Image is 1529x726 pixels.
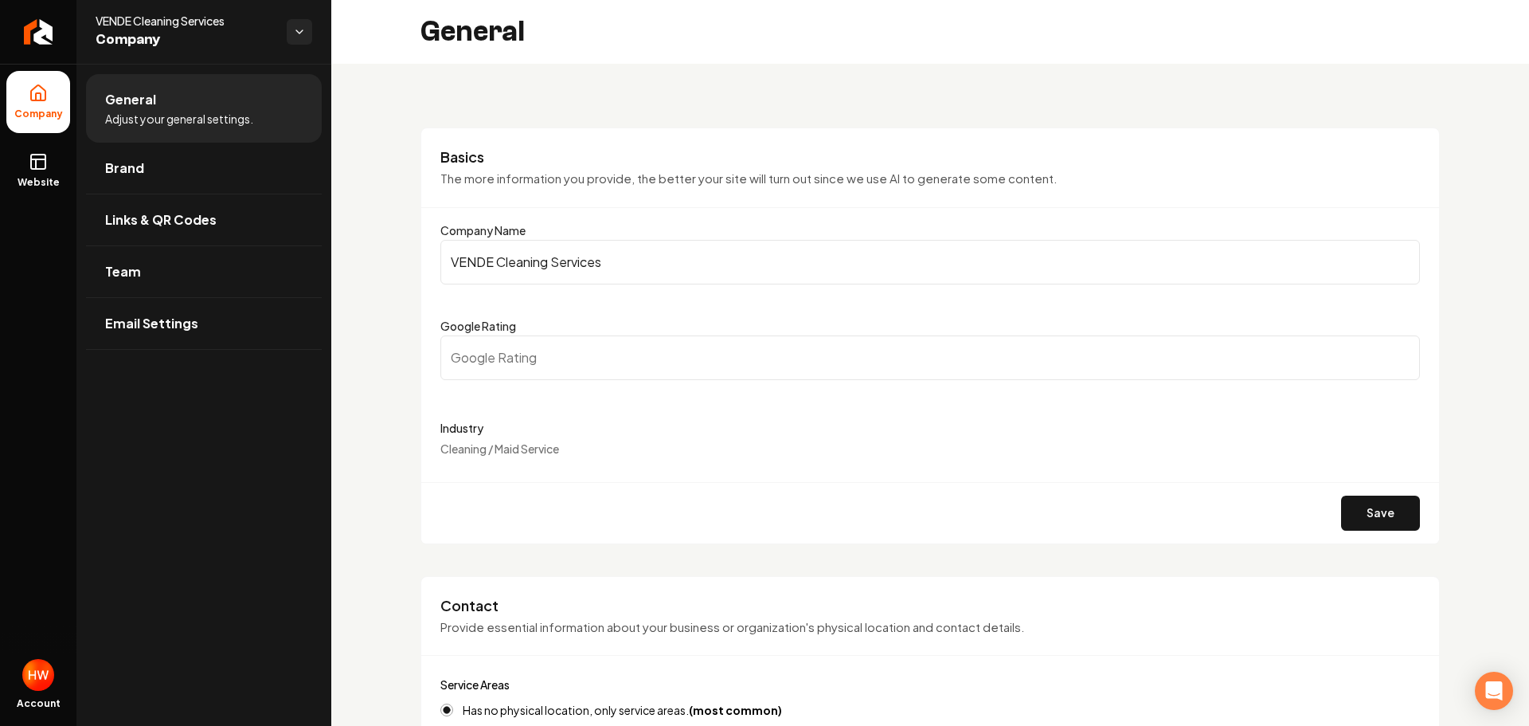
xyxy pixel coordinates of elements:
[6,139,70,202] a: Website
[22,659,54,691] button: Open user button
[105,314,198,333] span: Email Settings
[463,704,782,716] label: Has no physical location, only service areas.
[11,176,66,189] span: Website
[440,319,516,333] label: Google Rating
[96,13,274,29] span: VENDE Cleaning Services
[105,90,156,109] span: General
[440,170,1420,188] p: The more information you provide, the better your site will turn out since we use AI to generate ...
[440,418,1420,438] label: Industry
[440,677,510,692] label: Service Areas
[86,246,322,297] a: Team
[105,111,253,127] span: Adjust your general settings.
[105,159,144,178] span: Brand
[1341,496,1420,531] button: Save
[22,659,54,691] img: HSA Websites
[8,108,69,120] span: Company
[440,240,1420,285] input: Company Name
[86,143,322,194] a: Brand
[96,29,274,51] span: Company
[440,618,1420,637] p: Provide essential information about your business or organization's physical location and contact...
[440,223,526,237] label: Company Name
[440,596,1420,615] h3: Contact
[420,16,525,48] h2: General
[105,262,141,281] span: Team
[24,19,53,45] img: Rebolt Logo
[440,336,1420,380] input: Google Rating
[440,441,559,456] span: Cleaning / Maid Service
[86,298,322,349] a: Email Settings
[17,697,61,710] span: Account
[1475,672,1513,710] div: Open Intercom Messenger
[689,703,782,717] strong: (most common)
[440,147,1420,167] h3: Basics
[86,194,322,245] a: Links & QR Codes
[105,210,217,230] span: Links & QR Codes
